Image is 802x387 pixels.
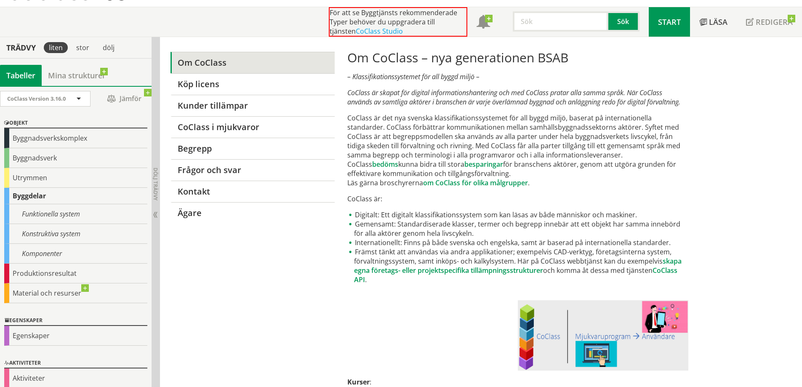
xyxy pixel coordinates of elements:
div: Produktionsresultat [4,264,147,283]
strong: Kurser [347,377,370,387]
a: Läsa [690,7,737,37]
a: skapa egna företags- eller projektspecifika tillämpningsstrukturer [354,256,682,275]
div: Egenskaper [4,316,147,326]
div: liten [44,42,68,53]
p: CoClass är det nya svenska klassifikationssystemet för all byggd miljö, baserat på internationell... [347,113,688,187]
div: Material och resurser [4,283,147,303]
div: Konstruktiva system [4,224,147,244]
span: Start [658,17,681,27]
a: CoClass API [354,266,677,284]
a: om CoClass för olika målgrupper [423,178,528,187]
a: Redigera [737,7,802,37]
span: CoClass Version 3.16.0 [7,95,66,102]
div: För att se Byggtjänsts rekommenderade Typer behöver du uppgradera till tjänsten [329,7,467,37]
a: CoClass Studio [356,27,403,36]
a: Kontakt [171,181,334,202]
em: – Klassifikationssystemet för all byggd miljö – [347,72,480,81]
div: Funktionella system [4,204,147,224]
a: Start [649,7,690,37]
button: Sök [608,11,639,32]
span: Dölj trädvy [152,168,159,200]
div: Aktiviteter [4,358,147,368]
li: Gemensamt: Standardiserade klasser, termer och begrepp innebär att ett objekt har samma innebörd ... [347,219,688,238]
a: Ägare [171,202,334,224]
h1: Om CoClass – nya generationen BSAB [347,50,688,65]
span: Läsa [709,17,727,27]
span: Redigera [756,17,793,27]
a: besparingar [464,160,503,169]
a: bedöms [372,160,398,169]
a: Läs mer om CoClass i mjukvaror [518,300,688,371]
div: Byggdelar [4,188,147,204]
a: Kunder tillämpar [171,95,334,116]
div: Byggnadsverk [4,148,147,168]
p: CoClass är: [347,194,688,203]
em: CoClass är skapat för digital informationshantering och med CoClass pratar alla samma språk. När ... [347,88,680,107]
div: Byggnadsverkskomplex [4,128,147,148]
div: dölj [98,42,120,53]
a: Frågor och svar [171,159,334,181]
a: Begrepp [171,138,334,159]
a: CoClass i mjukvaror [171,116,334,138]
div: Objekt [4,118,147,128]
input: Sök [513,11,608,32]
div: Egenskaper [4,326,147,346]
a: Köp licens [171,73,334,95]
a: Mina strukturer [42,65,112,86]
li: Internationellt: Finns på både svenska och engelska, samt är baserad på internationella standarder. [347,238,688,247]
a: Om CoClass [171,52,334,73]
li: Digitalt: Ett digitalt klassifikationssystem som kan läsas av både människor och maskiner. [347,210,688,219]
div: Trädvy [2,43,40,52]
div: Utrymmen [4,168,147,188]
div: stor [71,42,94,53]
img: CoClasslegohink-mjukvara-anvndare.JPG [518,300,688,371]
span: Notifikationer [477,16,490,29]
span: Jämför [99,91,149,106]
li: Främst tänkt att användas via andra applikationer; exempelvis CAD-verktyg, företagsinterna system... [347,247,688,284]
div: Komponenter [4,244,147,264]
